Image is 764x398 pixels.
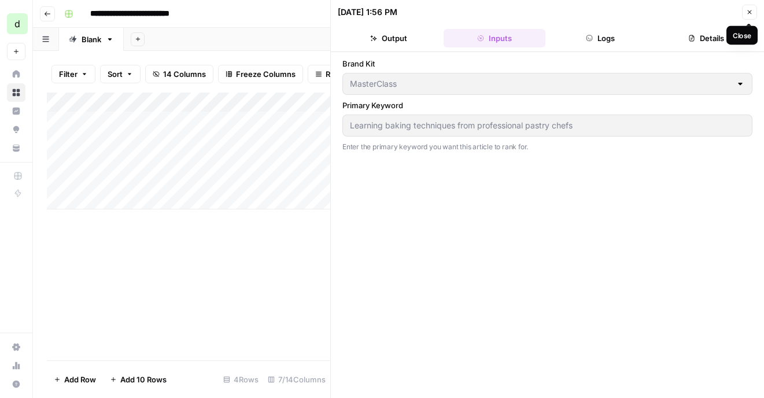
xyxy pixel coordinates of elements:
[64,374,96,385] span: Add Row
[342,99,752,111] label: Primary Keyword
[218,65,303,83] button: Freeze Columns
[59,68,77,80] span: Filter
[219,370,263,389] div: 4 Rows
[338,29,439,47] button: Output
[14,17,20,31] span: d
[7,120,25,139] a: Opportunities
[7,338,25,356] a: Settings
[100,65,141,83] button: Sort
[338,6,397,18] div: [DATE] 1:56 PM
[656,29,757,47] button: Details
[7,139,25,157] a: Your Data
[308,65,375,83] button: Row Height
[350,78,731,90] input: MasterClass
[82,34,101,45] div: Blank
[145,65,213,83] button: 14 Columns
[108,68,123,80] span: Sort
[47,370,103,389] button: Add Row
[163,68,206,80] span: 14 Columns
[7,83,25,102] a: Browse
[236,68,296,80] span: Freeze Columns
[7,356,25,375] a: Usage
[103,370,174,389] button: Add 10 Rows
[444,29,545,47] button: Inputs
[342,141,752,153] p: Enter the primary keyword you want this article to rank for.
[7,102,25,120] a: Insights
[342,58,752,69] label: Brand Kit
[7,9,25,38] button: Workspace: dain-test
[550,29,651,47] button: Logs
[59,28,124,51] a: Blank
[7,65,25,83] a: Home
[51,65,95,83] button: Filter
[120,374,167,385] span: Add 10 Rows
[263,370,330,389] div: 7/14 Columns
[7,375,25,393] button: Help + Support
[733,30,751,40] div: Close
